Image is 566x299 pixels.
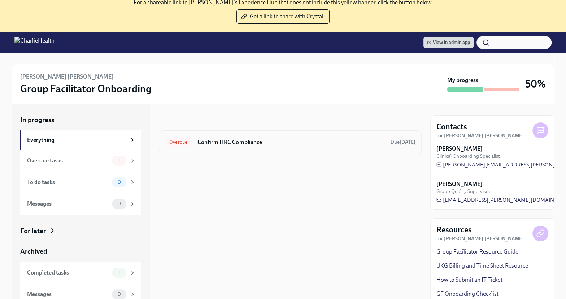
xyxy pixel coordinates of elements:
[243,13,323,20] span: Get a link to share with Crystal
[20,82,152,95] h3: Group Facilitator Onboarding
[20,262,141,284] a: Completed tasks1
[27,269,109,277] div: Completed tasks
[20,115,141,125] a: In progress
[27,136,126,144] div: Everything
[20,193,141,215] a: Messages0
[436,153,500,160] span: Clinical Onboarding Specialist
[20,226,46,236] div: For later
[400,139,415,145] strong: [DATE]
[113,201,125,206] span: 0
[20,171,141,193] a: To do tasks0
[436,224,472,235] h4: Resources
[436,262,528,270] a: UKG Billing and Time Sheet Resource
[525,77,546,90] h3: 50%
[27,178,109,186] div: To do tasks
[447,76,478,84] strong: My progress
[436,276,502,284] a: How to Submit an IT Ticket
[423,37,474,48] a: View in admin app
[165,139,192,145] span: Overdue
[14,37,55,48] img: CharlieHealth
[114,270,125,275] span: 1
[436,188,491,195] span: Group Quality Supervisor
[436,290,498,298] a: GF Onboarding Checklist
[391,139,415,146] span: September 29th, 2025 10:00
[20,226,141,236] a: For later
[436,236,524,242] strong: for [PERSON_NAME] [PERSON_NAME]
[159,115,193,125] div: In progress
[27,290,109,298] div: Messages
[436,180,483,188] strong: [PERSON_NAME]
[27,200,109,208] div: Messages
[391,139,415,145] span: Due
[20,130,141,150] a: Everything
[436,145,483,153] strong: [PERSON_NAME]
[113,291,125,297] span: 0
[165,137,415,148] a: OverdueConfirm HRC ComplianceDue[DATE]
[27,157,109,165] div: Overdue tasks
[427,39,470,46] span: View in admin app
[113,179,125,185] span: 0
[114,158,125,163] span: 1
[436,133,524,139] strong: for [PERSON_NAME] [PERSON_NAME]
[436,121,467,132] h4: Contacts
[236,9,330,24] button: Get a link to share with Crystal
[20,150,141,171] a: Overdue tasks1
[436,248,518,256] a: Group Facilitator Resource Guide
[20,73,114,81] h6: [PERSON_NAME] [PERSON_NAME]
[20,247,141,256] a: Archived
[197,138,385,146] h6: Confirm HRC Compliance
